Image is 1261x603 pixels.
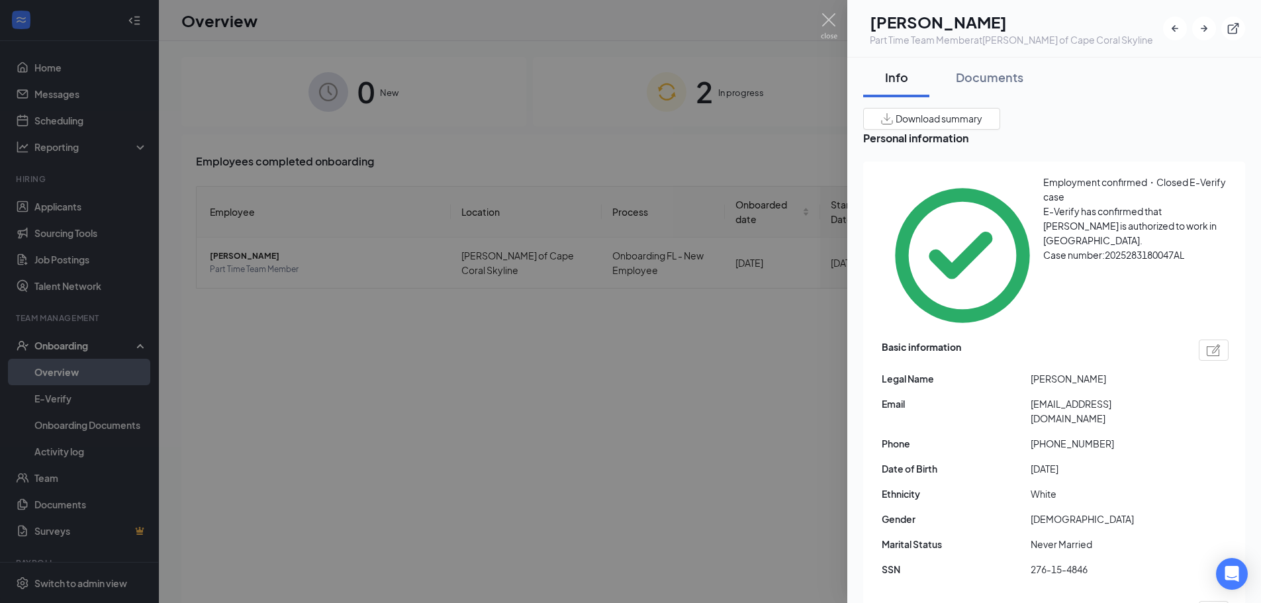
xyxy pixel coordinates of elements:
[870,33,1153,46] div: Part Time Team Member at [PERSON_NAME] of Cape Coral Skyline
[863,108,1000,130] button: Download summary
[1031,396,1180,426] span: [EMAIL_ADDRESS][DOMAIN_NAME]
[1163,17,1187,40] button: ArrowLeftNew
[1031,537,1180,551] span: Never Married
[1043,205,1217,246] span: E-Verify has confirmed that [PERSON_NAME] is authorized to work in [GEOGRAPHIC_DATA].
[882,512,1031,526] span: Gender
[956,69,1023,85] div: Documents
[1221,17,1245,40] button: ExternalLink
[882,340,961,361] span: Basic information
[882,562,1031,577] span: SSN
[1043,249,1184,261] span: Case number: 2025283180047AL
[870,11,1153,33] h1: [PERSON_NAME]
[1031,562,1180,577] span: 276-15-4846
[1043,176,1226,203] span: Employment confirmed・Closed E-Verify case
[882,461,1031,476] span: Date of Birth
[896,112,982,126] span: Download summary
[876,69,916,85] div: Info
[1031,512,1180,526] span: [DEMOGRAPHIC_DATA]
[882,487,1031,501] span: Ethnicity
[882,396,1031,411] span: Email
[882,175,1043,336] svg: CheckmarkCircle
[882,371,1031,386] span: Legal Name
[1031,461,1180,476] span: [DATE]
[1192,17,1216,40] button: ArrowRight
[1227,22,1240,35] svg: ExternalLink
[1031,487,1180,501] span: White
[1031,371,1180,386] span: [PERSON_NAME]
[1197,22,1211,35] svg: ArrowRight
[1216,558,1248,590] div: Open Intercom Messenger
[1168,22,1182,35] svg: ArrowLeftNew
[863,130,1245,146] span: Personal information
[882,436,1031,451] span: Phone
[882,537,1031,551] span: Marital Status
[1031,436,1180,451] span: [PHONE_NUMBER]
